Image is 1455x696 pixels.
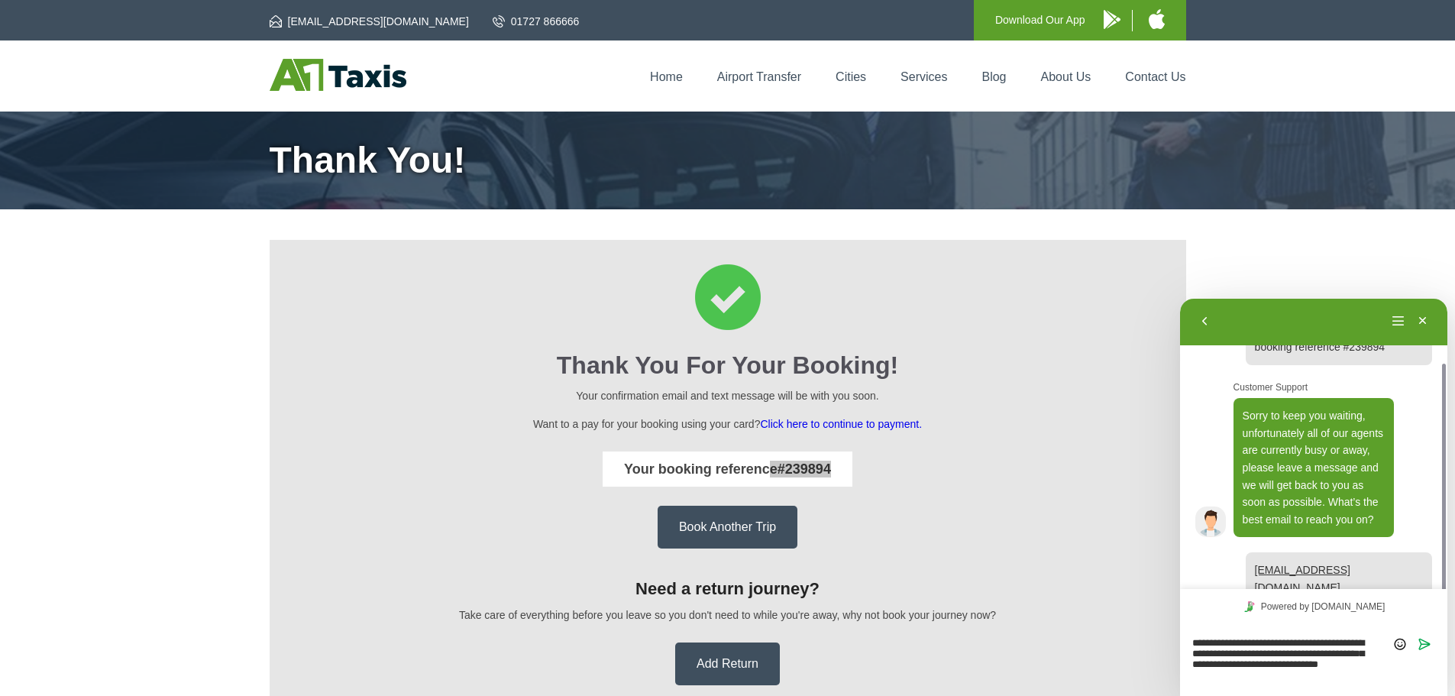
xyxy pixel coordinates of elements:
[270,14,469,29] a: [EMAIL_ADDRESS][DOMAIN_NAME]
[291,416,1165,432] p: Want to a pay for your booking using your card?
[981,70,1006,83] a: Blog
[291,387,1165,404] p: Your confirmation email and text message will be with you soon.
[1041,70,1091,83] a: About Us
[760,418,922,430] a: Click here to continue to payment.
[675,643,780,685] a: Add Return
[493,14,580,29] a: 01727 866666
[1104,10,1120,29] img: A1 Taxis Android App
[624,461,831,477] strong: Your booking reference
[209,338,231,353] button: Insert emoji
[291,607,1165,623] p: Take care of everything before you leave so you don't need to while you're away, why not book you...
[233,338,255,353] button: Send
[778,461,831,477] span: #239894
[695,264,761,330] img: Thank You for your booking Icon
[63,111,203,227] span: Sorry to keep you waiting, unfortunately all of our agents are currently busy or away, please lea...
[900,70,947,83] a: Services
[270,142,1186,179] h1: Thank You!
[836,70,866,83] a: Cities
[58,298,210,318] a: Powered by [DOMAIN_NAME]
[1149,9,1165,29] img: A1 Taxis iPhone App
[1125,70,1185,83] a: Contact Us
[75,265,170,295] a: [EMAIL_ADDRESS][DOMAIN_NAME]
[270,59,406,91] img: A1 Taxis St Albans LTD
[658,506,797,549] a: Book Another Trip
[1180,299,1447,696] iframe: chat widget
[650,70,683,83] a: Home
[64,303,75,313] img: Tawky_16x16.svg
[995,11,1085,30] p: Download Our App
[291,351,1165,380] h2: Thank You for your booking!
[209,338,231,353] div: Group of buttons
[291,579,1165,599] h3: Need a return journey?
[53,82,252,96] p: Customer Support
[15,208,46,238] img: Agent profile image
[717,70,801,83] a: Airport Transfer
